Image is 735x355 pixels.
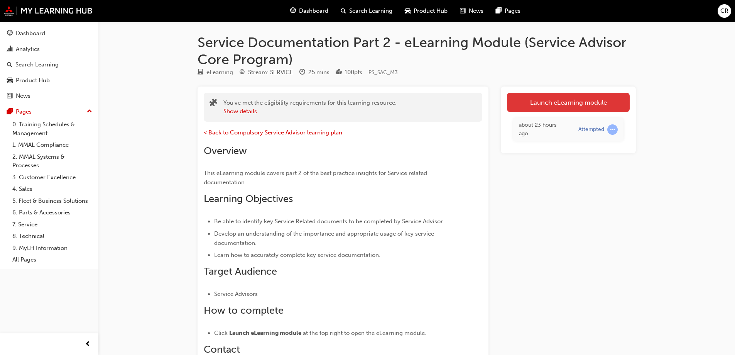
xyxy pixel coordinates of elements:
[204,304,284,316] span: How to complete
[9,151,95,172] a: 2. MMAL Systems & Processes
[214,218,444,225] span: Be able to identify key Service Related documents to be completed by Service Advisor.
[9,207,95,219] a: 6. Parts & Accessories
[198,34,636,68] h1: Service Documentation Part 2 - eLearning Module (Service Advisor Core Program)
[496,6,502,16] span: pages-icon
[341,6,346,16] span: search-icon
[248,68,293,77] div: Stream: SERVICE
[206,68,233,77] div: eLearning
[204,193,293,205] span: Learning Objectives
[3,42,95,56] a: Analytics
[9,172,95,183] a: 3. Customer Excellence
[3,58,95,72] a: Search Learning
[3,26,95,41] a: Dashboard
[290,6,296,16] span: guage-icon
[9,230,95,242] a: 8. Technical
[460,6,466,16] span: news-icon
[349,7,392,15] span: Search Learning
[9,242,95,254] a: 9. MyLH Information
[239,69,245,76] span: target-icon
[15,60,59,69] div: Search Learning
[87,107,92,117] span: up-icon
[210,99,217,108] span: puzzle-icon
[7,30,13,37] span: guage-icon
[345,68,362,77] div: 100 pts
[303,330,426,336] span: at the top right to open the eLearning module.
[198,69,203,76] span: learningResourceType_ELEARNING-icon
[16,76,50,85] div: Product Hub
[7,109,13,116] span: pages-icon
[204,145,247,157] span: Overview
[7,61,12,68] span: search-icon
[414,7,448,15] span: Product Hub
[299,7,328,15] span: Dashboard
[16,107,32,116] div: Pages
[607,124,618,135] span: learningRecordVerb_ATTEMPT-icon
[308,68,329,77] div: 25 mins
[9,219,95,231] a: 7. Service
[9,183,95,195] a: 4. Sales
[9,254,95,266] a: All Pages
[720,7,728,15] span: CR
[229,330,301,336] span: Launch eLearning module
[9,195,95,207] a: 5. Fleet & Business Solutions
[399,3,454,19] a: car-iconProduct Hub
[336,69,341,76] span: podium-icon
[204,170,429,186] span: This eLearning module covers part 2 of the best practice insights for Service related documentation.
[214,251,380,258] span: Learn how to accurately complete key service documentation.
[204,265,277,277] span: Target Audience
[505,7,520,15] span: Pages
[7,77,13,84] span: car-icon
[3,73,95,88] a: Product Hub
[198,68,233,77] div: Type
[454,3,490,19] a: news-iconNews
[204,129,342,136] a: < Back to Compulsory Service Advisor learning plan
[3,89,95,103] a: News
[3,25,95,105] button: DashboardAnalyticsSearch LearningProduct HubNews
[405,6,411,16] span: car-icon
[7,93,13,100] span: news-icon
[718,4,731,18] button: CR
[4,6,93,16] img: mmal
[578,126,604,133] div: Attempted
[9,139,95,151] a: 1. MMAL Compliance
[214,330,228,336] span: Click
[214,230,436,246] span: Develop an understanding of the importance and appropriate usage of key service documentation.
[335,3,399,19] a: search-iconSearch Learning
[299,68,329,77] div: Duration
[336,68,362,77] div: Points
[16,45,40,54] div: Analytics
[85,340,91,349] span: prev-icon
[7,46,13,53] span: chart-icon
[223,107,257,116] button: Show details
[16,29,45,38] div: Dashboard
[239,68,293,77] div: Stream
[9,119,95,139] a: 0. Training Schedules & Management
[507,93,630,112] a: Launch eLearning module
[223,99,397,116] div: You've met the eligibility requirements for this learning resource.
[368,69,398,76] span: Learning resource code
[214,290,258,297] span: Service Advisors
[284,3,335,19] a: guage-iconDashboard
[519,121,567,138] div: Thu Aug 21 2025 17:22:57 GMT+1000 (Australian Eastern Standard Time)
[3,105,95,119] button: Pages
[490,3,527,19] a: pages-iconPages
[299,69,305,76] span: clock-icon
[469,7,483,15] span: News
[16,92,30,100] div: News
